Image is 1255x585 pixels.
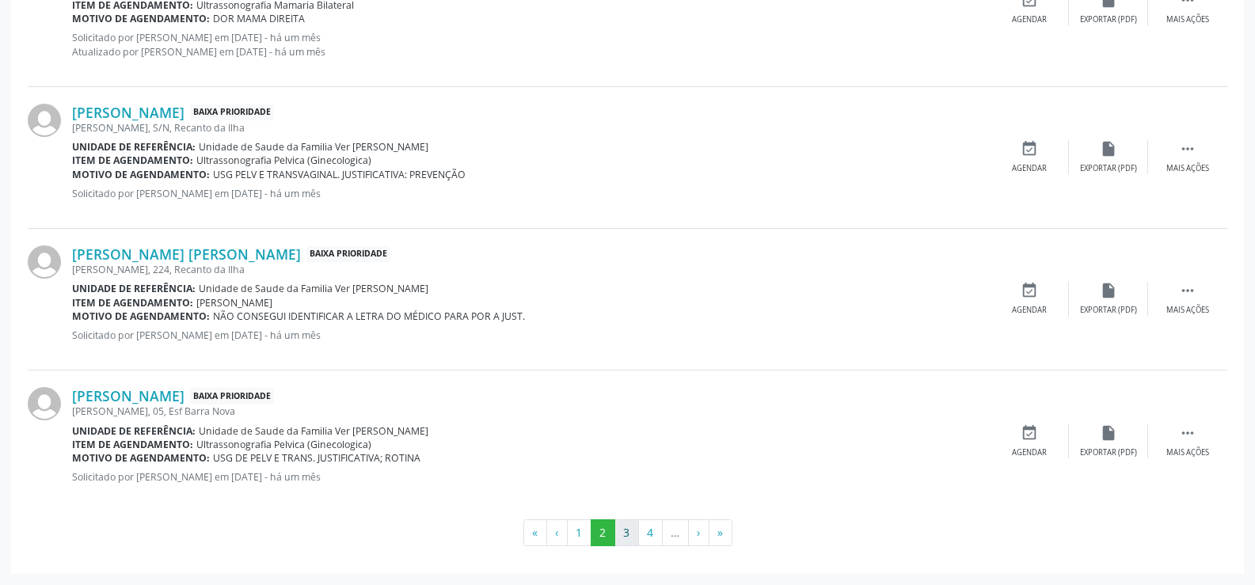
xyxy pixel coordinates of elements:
[1179,140,1196,158] i: 
[72,424,196,438] b: Unidade de referência:
[1080,163,1137,174] div: Exportar (PDF)
[196,438,371,451] span: Ultrassonografia Pelvica (Ginecologica)
[1100,424,1117,442] i: insert_drive_file
[709,519,732,546] button: Go to last page
[28,519,1227,546] ul: Pagination
[1179,282,1196,299] i: 
[72,154,193,167] b: Item de agendamento:
[72,282,196,295] b: Unidade de referência:
[72,187,990,200] p: Solicitado por [PERSON_NAME] em [DATE] - há um mês
[1179,424,1196,442] i: 
[72,451,210,465] b: Motivo de agendamento:
[1080,305,1137,316] div: Exportar (PDF)
[72,387,184,405] a: [PERSON_NAME]
[199,424,428,438] span: Unidade de Saude da Familia Ver [PERSON_NAME]
[1166,14,1209,25] div: Mais ações
[72,296,193,310] b: Item de agendamento:
[1021,140,1038,158] i: event_available
[1100,140,1117,158] i: insert_drive_file
[213,451,420,465] span: USG DE PELV E TRANS. JUSTIFICATIVA; ROTINA
[199,282,428,295] span: Unidade de Saude da Familia Ver [PERSON_NAME]
[213,168,466,181] span: USG PELV E TRANSVAGINAL. JUSTIFICATIVA: PREVENÇÃO
[72,121,990,135] div: [PERSON_NAME], S/N, Recanto da Ilha
[1012,305,1047,316] div: Agendar
[28,387,61,420] img: img
[72,310,210,323] b: Motivo de agendamento:
[638,519,663,546] button: Go to page 4
[72,263,990,276] div: [PERSON_NAME], 224, Recanto da Ilha
[614,519,639,546] button: Go to page 3
[72,405,990,418] div: [PERSON_NAME], 05, Esf Barra Nova
[567,519,591,546] button: Go to page 1
[196,154,371,167] span: Ultrassonografia Pelvica (Ginecologica)
[1100,282,1117,299] i: insert_drive_file
[190,388,274,405] span: Baixa Prioridade
[1012,14,1047,25] div: Agendar
[72,168,210,181] b: Motivo de agendamento:
[72,31,990,58] p: Solicitado por [PERSON_NAME] em [DATE] - há um mês Atualizado por [PERSON_NAME] em [DATE] - há um...
[72,329,990,342] p: Solicitado por [PERSON_NAME] em [DATE] - há um mês
[1012,447,1047,458] div: Agendar
[72,140,196,154] b: Unidade de referência:
[523,519,547,546] button: Go to first page
[1021,424,1038,442] i: event_available
[1166,163,1209,174] div: Mais ações
[213,12,305,25] span: DOR MAMA DIREITA
[1080,14,1137,25] div: Exportar (PDF)
[28,245,61,279] img: img
[1080,447,1137,458] div: Exportar (PDF)
[688,519,709,546] button: Go to next page
[213,310,525,323] span: NÃO CONSEGUI IDENTIFICAR A LETRA DO MÉDICO PARA POR A JUST.
[28,104,61,137] img: img
[72,470,990,484] p: Solicitado por [PERSON_NAME] em [DATE] - há um mês
[1021,282,1038,299] i: event_available
[591,519,615,546] button: Go to page 2
[72,438,193,451] b: Item de agendamento:
[1012,163,1047,174] div: Agendar
[546,519,568,546] button: Go to previous page
[196,296,272,310] span: [PERSON_NAME]
[1166,305,1209,316] div: Mais ações
[306,246,390,263] span: Baixa Prioridade
[1166,447,1209,458] div: Mais ações
[72,104,184,121] a: [PERSON_NAME]
[72,245,301,263] a: [PERSON_NAME] [PERSON_NAME]
[199,140,428,154] span: Unidade de Saude da Familia Ver [PERSON_NAME]
[72,12,210,25] b: Motivo de agendamento:
[190,104,274,121] span: Baixa Prioridade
